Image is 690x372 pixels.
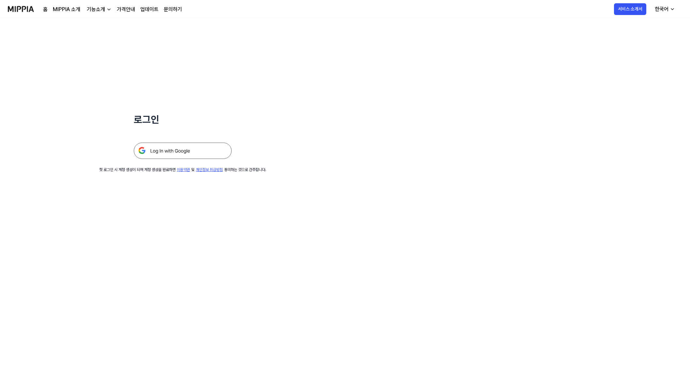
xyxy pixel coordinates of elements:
[134,112,232,127] h1: 로그인
[140,6,159,13] a: 업데이트
[117,6,135,13] a: 가격안내
[650,3,679,16] button: 한국어
[134,143,232,159] img: 구글 로그인 버튼
[653,5,670,13] div: 한국어
[164,6,182,13] a: 문의하기
[99,167,266,173] div: 첫 로그인 시 계정 생성이 되며 계정 생성을 완료하면 및 동의하는 것으로 간주합니다.
[177,167,190,172] a: 이용약관
[43,6,48,13] a: 홈
[614,3,646,15] button: 서비스 소개서
[106,7,112,12] img: down
[53,6,80,13] a: MIPPIA 소개
[196,167,223,172] a: 개인정보 취급방침
[85,6,112,13] button: 기능소개
[85,6,106,13] div: 기능소개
